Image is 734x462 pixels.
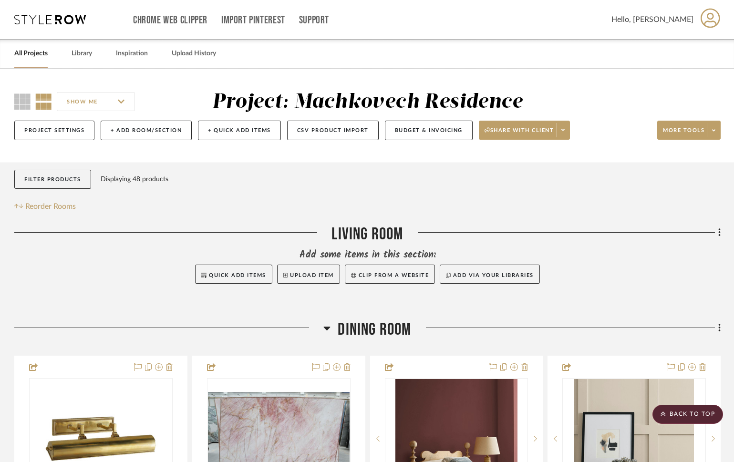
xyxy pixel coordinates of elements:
div: Add some items in this section: [14,248,721,262]
button: + Quick Add Items [198,121,281,140]
span: Quick Add Items [209,273,266,278]
scroll-to-top-button: BACK TO TOP [652,405,723,424]
span: Dining Room [338,319,411,340]
div: Project: Machkovech Residence [212,92,523,112]
a: Chrome Web Clipper [133,16,207,24]
a: Upload History [172,47,216,60]
button: Reorder Rooms [14,201,76,212]
span: More tools [663,127,704,141]
a: Library [72,47,92,60]
button: Share with client [479,121,570,140]
a: Support [299,16,329,24]
span: Reorder Rooms [25,201,76,212]
span: Hello, [PERSON_NAME] [611,14,693,25]
button: Quick Add Items [195,265,272,284]
button: More tools [657,121,721,140]
button: Clip from a website [345,265,435,284]
a: Inspiration [116,47,148,60]
button: Add via your libraries [440,265,540,284]
a: Import Pinterest [221,16,285,24]
button: + Add Room/Section [101,121,192,140]
span: Share with client [485,127,554,141]
button: Upload Item [277,265,340,284]
div: Displaying 48 products [101,170,168,189]
a: All Projects [14,47,48,60]
button: CSV Product Import [287,121,379,140]
button: Project Settings [14,121,94,140]
button: Budget & Invoicing [385,121,473,140]
button: Filter Products [14,170,91,189]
